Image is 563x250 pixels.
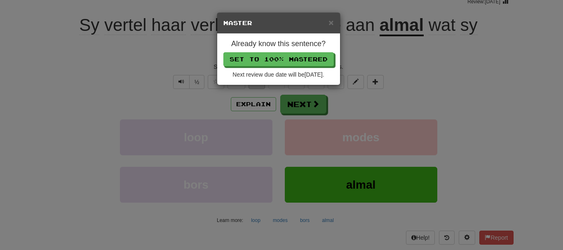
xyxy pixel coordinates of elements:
button: Set to 100% Mastered [223,52,334,66]
h4: Already know this sentence? [223,40,334,48]
button: Close [328,18,333,27]
h5: Master [223,19,334,27]
div: Next review due date will be [DATE] . [223,70,334,79]
span: × [328,18,333,27]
